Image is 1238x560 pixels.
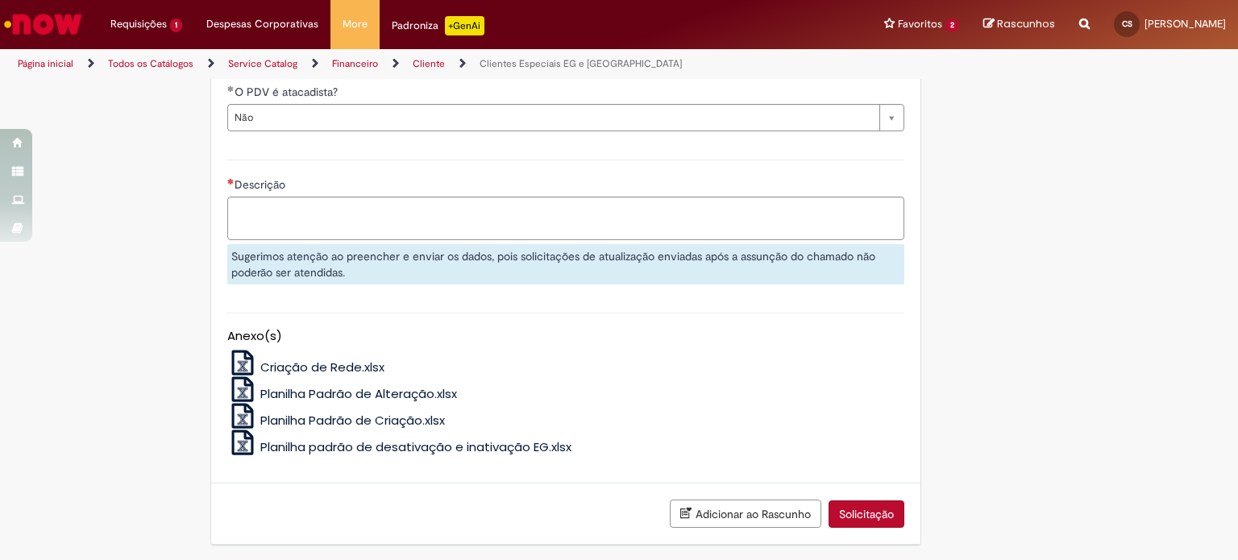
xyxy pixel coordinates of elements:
div: Padroniza [392,16,484,35]
a: Cliente [413,57,445,70]
button: Solicitação [829,500,904,528]
span: Não [235,105,871,131]
img: ServiceNow [2,8,85,40]
span: Despesas Corporativas [206,16,318,32]
textarea: Descrição [227,197,904,240]
span: [PERSON_NAME] [1145,17,1226,31]
ul: Trilhas de página [12,49,813,79]
a: Planilha Padrão de Criação.xlsx [227,412,446,429]
a: Planilha Padrão de Alteração.xlsx [227,385,458,402]
a: Service Catalog [228,57,297,70]
span: Planilha padrão de desativação e inativação EG.xlsx [260,438,571,455]
p: +GenAi [445,16,484,35]
span: Criação de Rede.xlsx [260,359,384,375]
span: More [343,16,368,32]
a: Financeiro [332,57,378,70]
span: 1 [170,19,182,32]
span: Planilha Padrão de Criação.xlsx [260,412,445,429]
span: Necessários [227,178,235,185]
span: Planilha Padrão de Alteração.xlsx [260,385,457,402]
div: Sugerimos atenção ao preencher e enviar os dados, pois solicitações de atualização enviadas após ... [227,244,904,284]
span: Rascunhos [997,16,1055,31]
span: CS [1122,19,1132,29]
span: O PDV é atacadista? [235,85,341,99]
span: Obrigatório Preenchido [227,85,235,92]
span: Requisições [110,16,167,32]
a: Página inicial [18,57,73,70]
span: 2 [945,19,959,32]
span: Descrição [235,177,289,192]
h5: Anexo(s) [227,330,904,343]
a: Rascunhos [983,17,1055,32]
a: Clientes Especiais EG e [GEOGRAPHIC_DATA] [480,57,682,70]
a: Todos os Catálogos [108,57,193,70]
span: Favoritos [898,16,942,32]
a: Planilha padrão de desativação e inativação EG.xlsx [227,438,572,455]
a: Criação de Rede.xlsx [227,359,385,375]
button: Adicionar ao Rascunho [670,500,821,528]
